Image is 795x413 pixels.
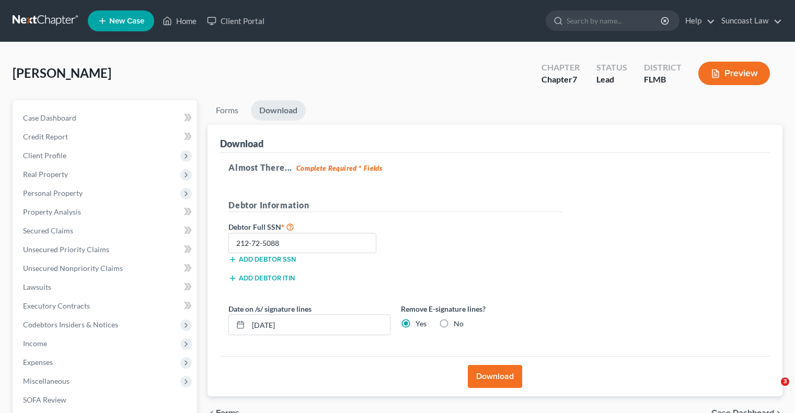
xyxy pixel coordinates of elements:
[23,358,53,367] span: Expenses
[23,245,109,254] span: Unsecured Priority Claims
[23,320,118,329] span: Codebtors Insiders & Notices
[15,391,197,409] a: SOFA Review
[23,282,51,291] span: Lawsuits
[781,377,789,386] span: 3
[759,377,785,403] iframe: Intercom live chat
[228,199,563,212] h5: Debtor Information
[644,62,682,74] div: District
[15,109,197,127] a: Case Dashboard
[23,395,66,404] span: SOFA Review
[596,74,627,86] div: Lead
[416,318,427,329] label: Yes
[15,203,197,221] a: Property Analysis
[698,62,770,85] button: Preview
[228,255,296,264] button: Add debtor SSN
[23,339,47,348] span: Income
[15,221,197,240] a: Secured Claims
[15,278,197,297] a: Lawsuits
[208,100,247,121] a: Forms
[228,233,376,254] input: XXX-XX-XXXX
[228,303,312,314] label: Date on /s/ signature lines
[541,62,580,74] div: Chapter
[23,264,123,273] span: Unsecured Nonpriority Claims
[468,365,522,388] button: Download
[13,65,111,80] span: [PERSON_NAME]
[15,127,197,146] a: Credit Report
[228,161,762,174] h5: Almost There...
[567,11,662,30] input: Search by name...
[220,137,263,150] div: Download
[680,11,715,30] a: Help
[23,376,70,385] span: Miscellaneous
[15,297,197,315] a: Executory Contracts
[572,74,577,84] span: 7
[228,274,295,282] button: Add debtor ITIN
[23,113,76,122] span: Case Dashboard
[454,318,464,329] label: No
[157,11,202,30] a: Home
[23,170,68,179] span: Real Property
[23,226,73,235] span: Secured Claims
[596,62,627,74] div: Status
[23,301,90,310] span: Executory Contracts
[716,11,782,30] a: Suncoast Law
[23,132,68,141] span: Credit Report
[23,188,83,197] span: Personal Property
[541,74,580,86] div: Chapter
[202,11,270,30] a: Client Portal
[15,240,197,259] a: Unsecured Priority Claims
[109,17,144,25] span: New Case
[23,151,66,160] span: Client Profile
[23,207,81,216] span: Property Analysis
[223,220,396,233] label: Debtor Full SSN
[644,74,682,86] div: FLMB
[401,303,563,314] label: Remove E-signature lines?
[248,315,390,335] input: MM/DD/YYYY
[15,259,197,278] a: Unsecured Nonpriority Claims
[251,100,306,121] a: Download
[296,164,383,172] strong: Complete Required * Fields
